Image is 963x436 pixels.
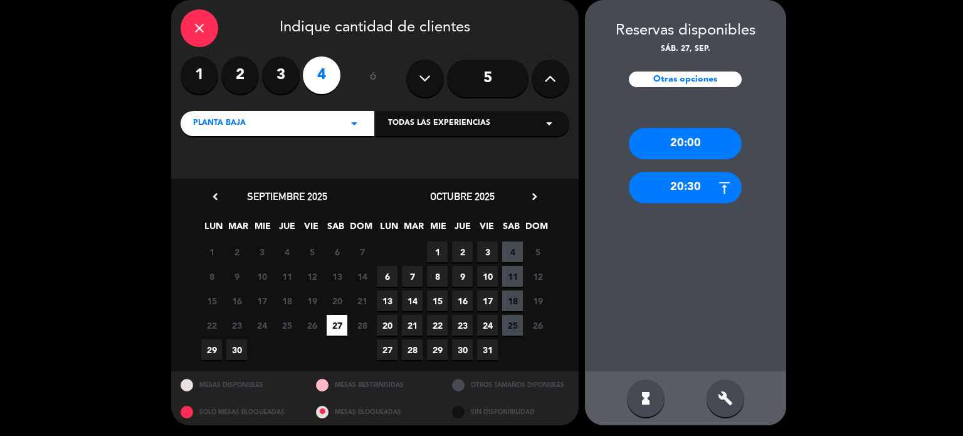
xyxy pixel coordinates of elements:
[430,190,495,203] span: octubre 2025
[251,242,272,262] span: 3
[428,219,448,240] span: MIE
[452,242,473,262] span: 2
[226,339,247,360] span: 30
[388,117,490,130] span: Todas las experiencias
[477,266,498,287] span: 10
[226,315,247,336] span: 23
[327,266,347,287] span: 13
[402,266,423,287] span: 7
[251,290,272,311] span: 17
[377,339,397,360] span: 27
[427,266,448,287] span: 8
[427,290,448,311] span: 15
[221,56,259,94] label: 2
[201,315,222,336] span: 22
[402,290,423,311] span: 14
[629,172,742,203] div: 20:30
[477,315,498,336] span: 24
[327,290,347,311] span: 20
[477,339,498,360] span: 31
[209,190,222,203] i: chevron_left
[542,116,557,131] i: arrow_drop_down
[327,315,347,336] span: 27
[452,315,473,336] span: 23
[477,290,498,311] span: 17
[307,371,443,398] div: MESAS RESTRINGIDAS
[452,339,473,360] span: 30
[228,219,248,240] span: MAR
[452,290,473,311] span: 16
[377,266,397,287] span: 6
[427,315,448,336] span: 22
[325,219,346,240] span: SAB
[276,290,297,311] span: 18
[201,339,222,360] span: 29
[502,242,523,262] span: 4
[171,371,307,398] div: MESAS DISPONIBLES
[403,219,424,240] span: MAR
[302,266,322,287] span: 12
[302,242,322,262] span: 5
[352,266,372,287] span: 14
[585,19,786,43] div: Reservas disponibles
[443,371,579,398] div: OTROS TAMAÑOS DIPONIBLES
[476,219,497,240] span: VIE
[585,43,786,56] div: sáb. 27, sep.
[443,398,579,425] div: SIN DISPONIBILIDAD
[181,9,569,47] div: Indique cantidad de clientes
[379,219,399,240] span: LUN
[303,56,340,94] label: 4
[377,290,397,311] span: 13
[307,398,443,425] div: MESAS BLOQUEADAS
[302,290,322,311] span: 19
[527,315,548,336] span: 26
[347,116,362,131] i: arrow_drop_down
[301,219,322,240] span: VIE
[352,315,372,336] span: 28
[352,242,372,262] span: 7
[350,219,371,240] span: DOM
[527,266,548,287] span: 12
[718,391,733,406] i: build
[629,72,742,87] div: Otras opciones
[638,391,653,406] i: hourglass_full
[377,315,397,336] span: 20
[276,266,297,287] span: 11
[201,290,222,311] span: 15
[251,315,272,336] span: 24
[276,315,297,336] span: 25
[276,219,297,240] span: JUE
[203,219,224,240] span: LUN
[528,190,541,203] i: chevron_right
[193,117,246,130] span: PLANTA BAJA
[327,242,347,262] span: 6
[181,56,218,94] label: 1
[353,56,394,100] div: ó
[452,219,473,240] span: JUE
[226,290,247,311] span: 16
[402,339,423,360] span: 28
[252,219,273,240] span: MIE
[501,219,522,240] span: SAB
[477,242,498,262] span: 3
[527,242,548,262] span: 5
[276,242,297,262] span: 4
[201,266,222,287] span: 8
[427,339,448,360] span: 29
[502,315,523,336] span: 25
[352,290,372,311] span: 21
[201,242,222,262] span: 1
[502,290,523,311] span: 18
[251,266,272,287] span: 10
[171,398,307,425] div: SOLO MESAS BLOQUEADAS
[192,21,207,36] i: close
[452,266,473,287] span: 9
[629,128,742,159] div: 20:00
[226,242,247,262] span: 2
[226,266,247,287] span: 9
[402,315,423,336] span: 21
[262,56,300,94] label: 3
[525,219,546,240] span: DOM
[502,266,523,287] span: 11
[247,190,327,203] span: septiembre 2025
